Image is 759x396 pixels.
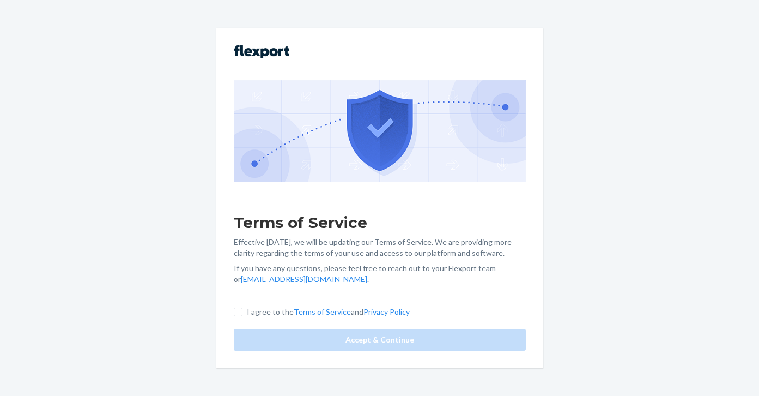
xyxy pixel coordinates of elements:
[234,45,289,58] img: Flexport logo
[234,237,526,259] p: Effective [DATE], we will be updating our Terms of Service. We are providing more clarity regardi...
[363,307,410,316] a: Privacy Policy
[234,308,242,316] input: I agree to theTerms of ServiceandPrivacy Policy
[294,307,351,316] a: Terms of Service
[234,263,526,285] p: If you have any questions, please feel free to reach out to your Flexport team or .
[234,213,526,232] h1: Terms of Service
[234,80,526,182] img: GDPR Compliance
[247,307,410,317] p: I agree to the and
[241,274,367,284] a: [EMAIL_ADDRESS][DOMAIN_NAME]
[234,329,526,351] button: Accept & Continue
